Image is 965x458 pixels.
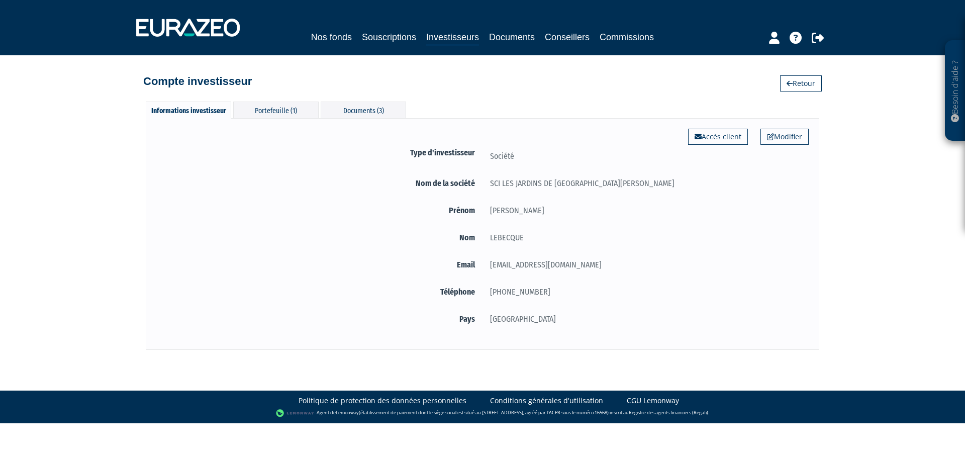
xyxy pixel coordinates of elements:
[233,102,319,118] div: Portefeuille (1)
[156,313,482,325] label: Pays
[760,129,809,145] a: Modifier
[490,396,603,406] a: Conditions générales d'utilisation
[482,150,809,162] div: Société
[362,30,416,44] a: Souscriptions
[156,258,482,271] label: Email
[780,75,822,91] a: Retour
[299,396,466,406] a: Politique de protection des données personnelles
[276,408,315,418] img: logo-lemonway.png
[627,396,679,406] a: CGU Lemonway
[600,30,654,44] a: Commissions
[482,286,809,298] div: [PHONE_NUMBER]
[688,129,748,145] a: Accès client
[489,30,535,44] a: Documents
[146,102,231,119] div: Informations investisseur
[321,102,406,118] div: Documents (3)
[156,177,482,190] label: Nom de la société
[482,258,809,271] div: [EMAIL_ADDRESS][DOMAIN_NAME]
[545,30,590,44] a: Conseillers
[10,408,955,418] div: - Agent de (établissement de paiement dont le siège social est situé au [STREET_ADDRESS], agréé p...
[482,231,809,244] div: LEBECQUE
[156,231,482,244] label: Nom
[629,410,708,416] a: Registre des agents financiers (Regafi)
[156,286,482,298] label: Téléphone
[482,177,809,190] div: SCI LES JARDINS DE [GEOGRAPHIC_DATA][PERSON_NAME]
[482,204,809,217] div: [PERSON_NAME]
[136,19,240,37] img: 1732889491-logotype_eurazeo_blanc_rvb.png
[143,75,252,87] h4: Compte investisseur
[156,204,482,217] label: Prénom
[336,410,359,416] a: Lemonway
[311,30,352,44] a: Nos fonds
[426,30,479,46] a: Investisseurs
[156,146,482,159] label: Type d'investisseur
[482,313,809,325] div: [GEOGRAPHIC_DATA]
[949,46,961,136] p: Besoin d'aide ?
